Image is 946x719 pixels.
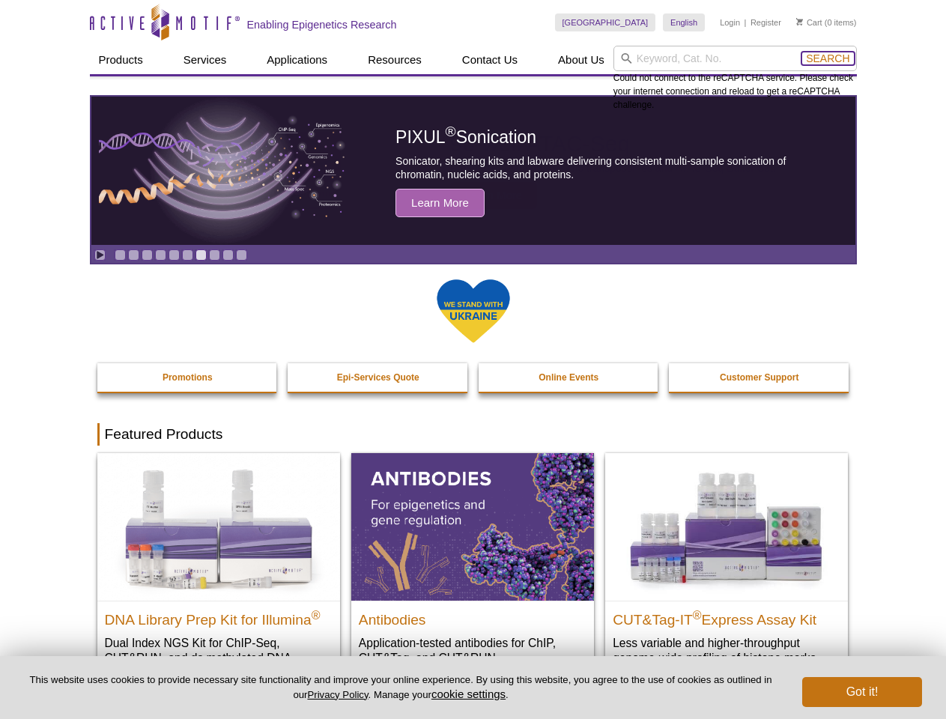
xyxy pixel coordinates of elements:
a: PIXUL sonication PIXUL®Sonication Sonicator, shearing kits and labware delivering consistent mult... [91,97,855,245]
a: Go to slide 5 [169,249,180,261]
h2: Enabling Epigenetics Research [247,18,397,31]
p: Dual Index NGS Kit for ChIP-Seq, CUT&RUN, and ds methylated DNA assays. [105,635,333,681]
a: [GEOGRAPHIC_DATA] [555,13,656,31]
a: Promotions [97,363,279,392]
a: Applications [258,46,336,74]
p: This website uses cookies to provide necessary site functionality and improve your online experie... [24,673,777,702]
h2: Featured Products [97,423,849,446]
button: cookie settings [431,688,506,700]
a: Go to slide 1 [115,249,126,261]
a: Go to slide 4 [155,249,166,261]
img: We Stand With Ukraine [436,278,511,345]
a: Epi-Services Quote [288,363,469,392]
strong: Epi-Services Quote [337,372,419,383]
strong: Customer Support [720,372,798,383]
p: Sonicator, shearing kits and labware delivering consistent multi-sample sonication of chromatin, ... [395,154,821,181]
a: Go to slide 7 [195,249,207,261]
a: Go to slide 2 [128,249,139,261]
article: PIXUL Sonication [91,97,855,245]
a: Cart [796,17,822,28]
img: CUT&Tag-IT® Express Assay Kit [605,453,848,600]
a: Go to slide 10 [236,249,247,261]
h2: DNA Library Prep Kit for Illumina [105,605,333,628]
a: Privacy Policy [307,689,368,700]
h2: Antibodies [359,605,586,628]
strong: Online Events [539,372,598,383]
sup: ® [693,608,702,621]
sup: ® [312,608,321,621]
a: About Us [549,46,613,74]
a: Online Events [479,363,660,392]
p: Less variable and higher-throughput genome-wide profiling of histone marks​. [613,635,840,666]
button: Got it! [802,677,922,707]
span: Learn More [395,189,485,217]
a: All Antibodies Antibodies Application-tested antibodies for ChIP, CUT&Tag, and CUT&RUN. [351,453,594,680]
p: Application-tested antibodies for ChIP, CUT&Tag, and CUT&RUN. [359,635,586,666]
a: DNA Library Prep Kit for Illumina DNA Library Prep Kit for Illumina® Dual Index NGS Kit for ChIP-... [97,453,340,695]
a: Resources [359,46,431,74]
li: | [745,13,747,31]
a: English [663,13,705,31]
a: Services [175,46,236,74]
img: PIXUL sonication [99,96,346,246]
a: Go to slide 3 [142,249,153,261]
span: Search [806,52,849,64]
a: Customer Support [669,363,850,392]
a: Products [90,46,152,74]
a: Login [720,17,740,28]
li: (0 items) [796,13,857,31]
h2: CUT&Tag-IT Express Assay Kit [613,605,840,628]
input: Keyword, Cat. No. [613,46,857,71]
sup: ® [446,124,456,140]
img: DNA Library Prep Kit for Illumina [97,453,340,600]
a: Go to slide 6 [182,249,193,261]
a: CUT&Tag-IT® Express Assay Kit CUT&Tag-IT®Express Assay Kit Less variable and higher-throughput ge... [605,453,848,680]
a: Register [751,17,781,28]
a: Go to slide 8 [209,249,220,261]
img: Your Cart [796,18,803,25]
span: PIXUL Sonication [395,127,536,147]
a: Go to slide 9 [222,249,234,261]
a: Toggle autoplay [94,249,106,261]
a: Contact Us [453,46,527,74]
div: Could not connect to the reCAPTCHA service. Please check your internet connection and reload to g... [613,46,857,112]
strong: Promotions [163,372,213,383]
button: Search [801,52,854,65]
img: All Antibodies [351,453,594,600]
